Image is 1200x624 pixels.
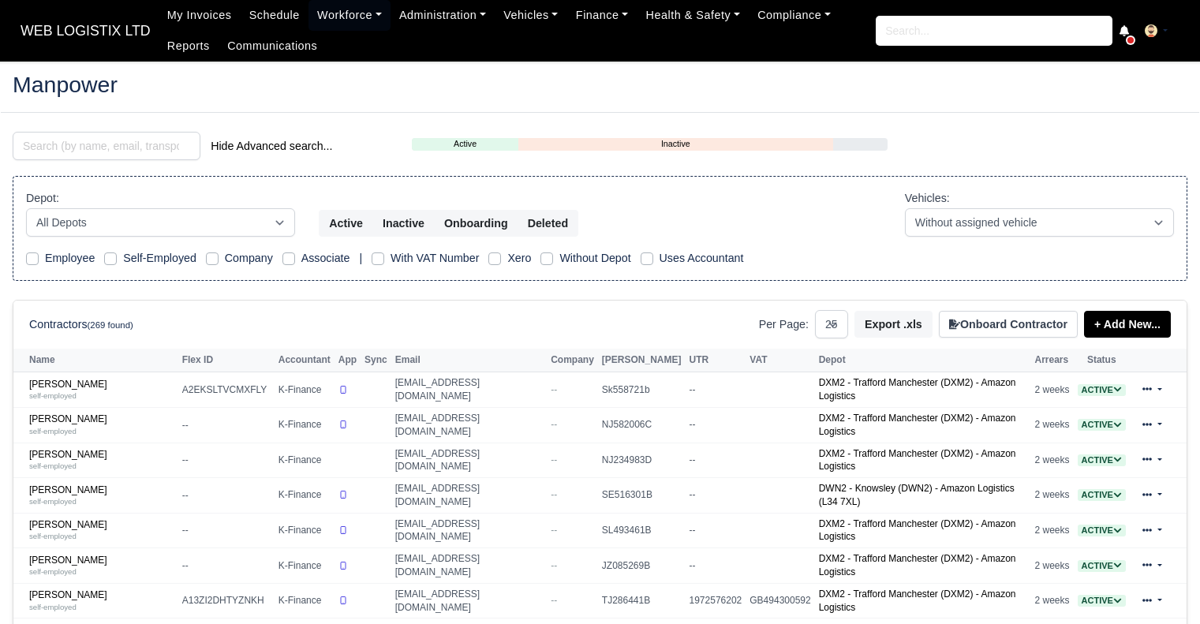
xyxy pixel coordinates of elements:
td: K-Finance [275,583,335,618]
td: K-Finance [275,513,335,548]
td: [EMAIL_ADDRESS][DOMAIN_NAME] [391,548,547,584]
label: Per Page: [759,316,809,334]
td: K-Finance [275,407,335,443]
th: Email [391,349,547,372]
a: Active [1078,525,1126,536]
td: [EMAIL_ADDRESS][DOMAIN_NAME] [391,478,547,514]
a: [PERSON_NAME] self-employed [29,519,174,542]
span: -- [551,384,557,395]
td: TJ286441B [598,583,686,618]
small: self-employed [29,497,77,506]
div: + Add New... [1078,311,1171,338]
td: -- [686,548,746,584]
td: -- [686,443,746,478]
td: -- [686,407,746,443]
span: Active [1078,560,1126,572]
label: Without Depot [559,249,630,267]
span: Active [1078,384,1126,396]
td: 2 weeks [1031,372,1074,408]
td: 2 weeks [1031,407,1074,443]
a: DXM2 - Trafford Manchester (DXM2) - Amazon Logistics [819,518,1016,543]
button: Export .xls [854,311,933,338]
td: JZ085269B [598,548,686,584]
label: Associate [301,249,350,267]
td: SE516301B [598,478,686,514]
td: 2 weeks [1031,443,1074,478]
a: [PERSON_NAME] self-employed [29,555,174,577]
th: Sync [361,349,391,372]
th: Company [547,349,598,372]
small: self-employed [29,567,77,576]
label: Employee [45,249,95,267]
small: self-employed [29,461,77,470]
small: (269 found) [88,320,133,330]
a: Active [1078,419,1126,430]
td: K-Finance [275,548,335,584]
a: Active [1078,489,1126,500]
label: Self-Employed [123,249,196,267]
a: [PERSON_NAME] self-employed [29,379,174,402]
td: SL493461B [598,513,686,548]
button: Onboarding [434,210,518,237]
td: -- [178,407,275,443]
div: Manpower [1,61,1199,112]
small: self-employed [29,391,77,400]
small: self-employed [29,427,77,435]
td: GB494300592 [746,583,814,618]
button: Onboard Contractor [939,311,1078,338]
span: Active [1078,489,1126,501]
a: [PERSON_NAME] self-employed [29,449,174,472]
label: Xero [507,249,531,267]
button: Inactive [372,210,435,237]
a: DXM2 - Trafford Manchester (DXM2) - Amazon Logistics [819,413,1016,437]
td: A13ZI2DHTYZNKH [178,583,275,618]
td: K-Finance [275,372,335,408]
h6: Contractors [29,318,133,331]
input: Search (by name, email, transporter id) ... [13,132,200,160]
a: Active [412,137,518,151]
th: App [335,349,361,372]
th: [PERSON_NAME] [598,349,686,372]
td: 2 weeks [1031,478,1074,514]
a: Active [1078,595,1126,606]
td: -- [686,372,746,408]
button: Deleted [518,210,578,237]
span: Active [1078,419,1126,431]
th: Depot [815,349,1031,372]
a: + Add New... [1084,311,1171,338]
label: Company [225,249,273,267]
input: Search... [876,16,1112,46]
td: 1972576202 [686,583,746,618]
h2: Manpower [13,73,1187,95]
button: Hide Advanced search... [200,133,342,159]
a: Active [1078,384,1126,395]
span: -- [551,560,557,571]
button: Active [319,210,373,237]
td: -- [686,513,746,548]
td: Sk558721b [598,372,686,408]
td: [EMAIL_ADDRESS][DOMAIN_NAME] [391,443,547,478]
td: -- [178,548,275,584]
th: Status [1074,349,1130,372]
td: [EMAIL_ADDRESS][DOMAIN_NAME] [391,372,547,408]
td: 2 weeks [1031,513,1074,548]
a: WEB LOGISTIX LTD [13,16,159,47]
td: -- [178,513,275,548]
td: 2 weeks [1031,583,1074,618]
a: DXM2 - Trafford Manchester (DXM2) - Amazon Logistics [819,377,1016,402]
label: Vehicles: [905,189,950,207]
th: Flex ID [178,349,275,372]
td: -- [178,443,275,478]
th: VAT [746,349,814,372]
span: -- [551,489,557,500]
span: -- [551,595,557,606]
span: WEB LOGISTIX LTD [13,15,159,47]
th: UTR [686,349,746,372]
a: Inactive [518,137,833,151]
td: A2EKSLTVCMXFLY [178,372,275,408]
span: -- [551,419,557,430]
a: Reports [159,31,219,62]
a: [PERSON_NAME] self-employed [29,589,174,612]
td: -- [686,478,746,514]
